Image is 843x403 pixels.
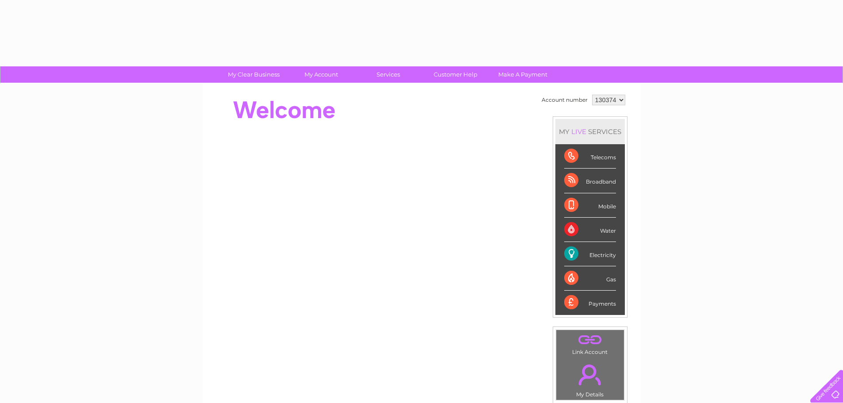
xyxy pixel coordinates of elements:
[486,66,559,83] a: Make A Payment
[564,144,616,169] div: Telecoms
[564,218,616,242] div: Water
[555,119,625,144] div: MY SERVICES
[558,359,622,390] a: .
[285,66,358,83] a: My Account
[570,127,588,136] div: LIVE
[564,266,616,291] div: Gas
[564,169,616,193] div: Broadband
[556,357,624,400] td: My Details
[564,242,616,266] div: Electricity
[419,66,492,83] a: Customer Help
[564,193,616,218] div: Mobile
[352,66,425,83] a: Services
[564,291,616,315] div: Payments
[556,330,624,357] td: Link Account
[217,66,290,83] a: My Clear Business
[539,92,590,107] td: Account number
[558,332,622,348] a: .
